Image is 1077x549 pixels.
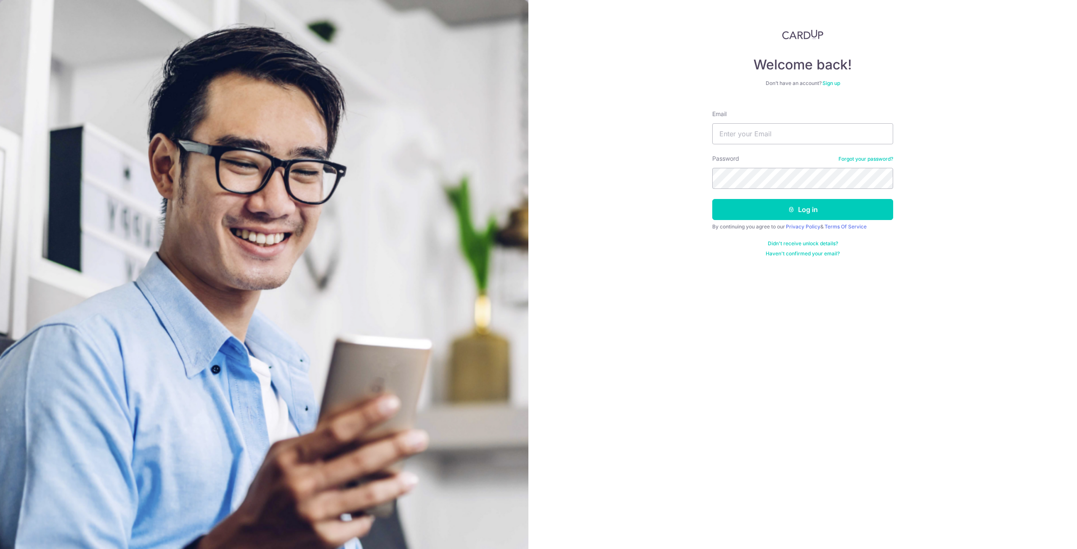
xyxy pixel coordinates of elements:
a: Forgot your password? [838,156,893,162]
label: Email [712,110,727,118]
button: Log in [712,199,893,220]
div: Don’t have an account? [712,80,893,87]
a: Privacy Policy [786,223,820,230]
label: Password [712,154,739,163]
input: Enter your Email [712,123,893,144]
a: Sign up [822,80,840,86]
a: Didn't receive unlock details? [768,240,838,247]
a: Haven't confirmed your email? [766,250,840,257]
h4: Welcome back! [712,56,893,73]
a: Terms Of Service [825,223,867,230]
img: CardUp Logo [782,29,823,40]
div: By continuing you agree to our & [712,223,893,230]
